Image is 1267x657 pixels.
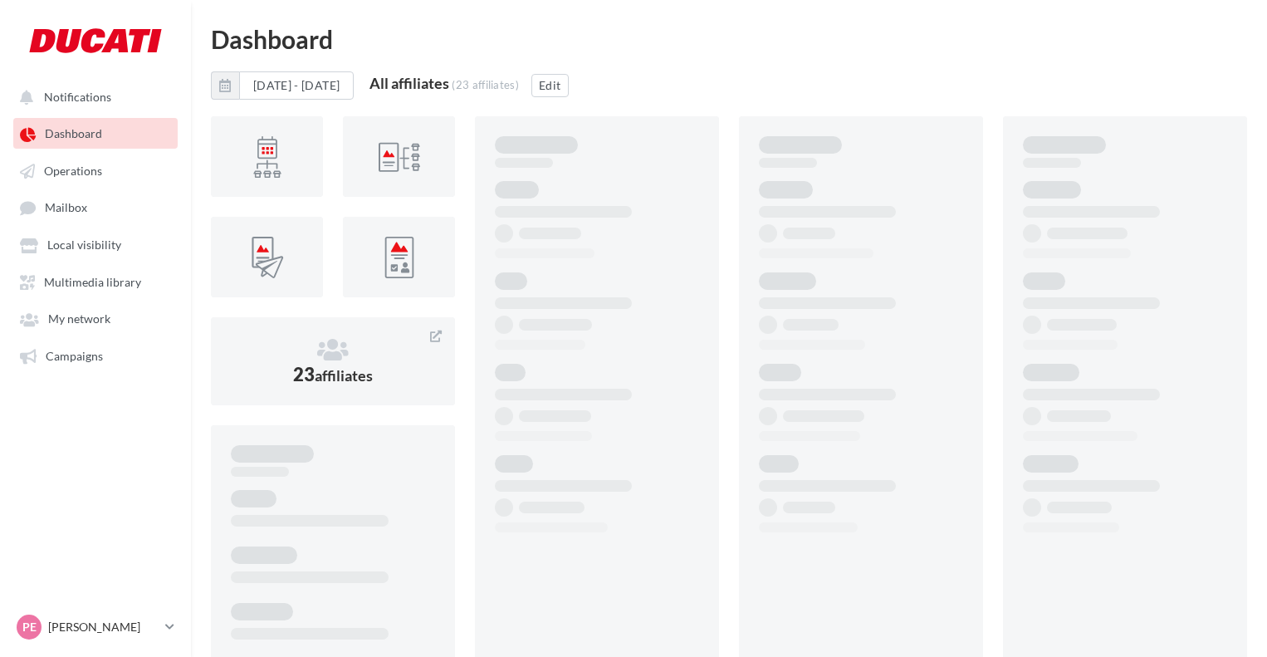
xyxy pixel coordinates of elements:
[452,78,519,91] div: (23 affiliates)
[10,267,181,297] a: Multimedia library
[44,275,141,289] span: Multimedia library
[211,27,1247,51] div: Dashboard
[10,155,181,185] a: Operations
[10,192,181,223] a: Mailbox
[211,71,354,100] button: [DATE] - [DATE]
[22,619,37,635] span: PE
[239,71,354,100] button: [DATE] - [DATE]
[531,74,568,97] button: Edit
[46,349,103,363] span: Campaigns
[45,127,102,141] span: Dashboard
[10,81,174,111] button: Notifications
[44,90,111,104] span: Notifications
[10,341,181,370] a: Campaigns
[44,164,102,178] span: Operations
[10,229,181,259] a: Local visibility
[45,201,87,215] span: Mailbox
[315,366,373,385] span: affiliates
[10,118,181,148] a: Dashboard
[10,303,181,333] a: My network
[48,312,110,326] span: My network
[369,76,449,91] div: All affiliates
[48,619,159,635] p: [PERSON_NAME]
[293,363,373,385] span: 23
[13,611,178,643] a: PE [PERSON_NAME]
[47,238,121,253] span: Local visibility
